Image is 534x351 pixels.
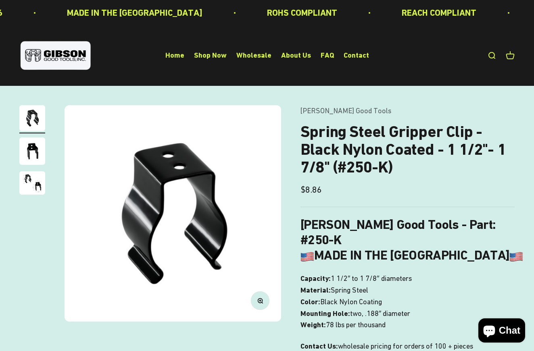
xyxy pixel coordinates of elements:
a: FAQ [321,51,334,60]
a: Home [165,51,184,60]
a: Contact [344,51,369,60]
p: MADE IN THE [GEOGRAPHIC_DATA] [18,6,153,20]
h1: Spring Steel Gripper Clip - Black Nylon Coated - 1 1/2"- 1 7/8" (#250-K) [300,123,515,176]
span: 1 1/2″ to 1 7/8″ diameters [331,273,412,285]
sale-price: $8.86 [300,183,322,197]
p: ROHS COMPLIANT [218,6,288,20]
span: Spring Steel [331,285,368,296]
a: [PERSON_NAME] Good Tools [300,106,391,115]
span: Black Nylon Coating [320,296,382,308]
button: Go to item 3 [19,171,45,197]
a: Wholesale [236,51,271,60]
button: Go to item 1 [19,105,45,133]
b: Mounting Hole: [300,309,350,318]
span: 78 lbs per thousand [326,319,386,331]
b: Color: [300,297,320,306]
p: REACH COMPLIANT [353,6,427,20]
img: close up of a spring steel gripper clip, tool clip, durable, secure holding, Excellent corrosion ... [19,171,45,195]
img: Gripper clip, made & shipped from the USA! [19,105,45,131]
span: two, .188″ diameter [350,308,410,320]
inbox-online-store-chat: Shopify online store chat [476,318,528,345]
b: Material: [300,286,331,294]
a: About Us [281,51,311,60]
b: Weight: [300,320,326,329]
b: Capacity: [300,274,331,282]
b: MADE IN THE [GEOGRAPHIC_DATA] [300,247,523,263]
img: close up of a spring steel gripper clip, tool clip, durable, secure holding, Excellent corrosion ... [19,137,45,165]
a: Shop Now [194,51,227,60]
b: [PERSON_NAME] Good Tools - Part: #250-K [300,217,496,247]
button: Go to item 2 [19,137,45,167]
strong: Contact Us: [300,342,338,350]
img: Gripper clip, made & shipped from the USA! [65,105,281,322]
